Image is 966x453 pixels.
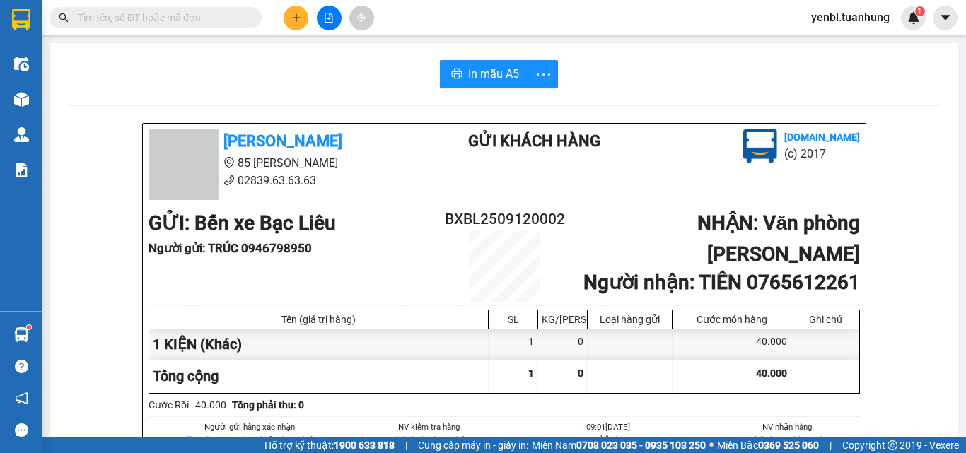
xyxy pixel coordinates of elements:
div: Cước Rồi : 40.000 [149,397,226,413]
div: KG/[PERSON_NAME] [542,314,583,325]
span: 1 [528,367,534,379]
span: phone [81,52,93,63]
img: icon-new-feature [907,11,920,24]
i: (Kí và ghi rõ họ tên) [393,435,464,445]
strong: 1900 633 818 [334,440,395,451]
div: Tên (giá trị hàng) [153,314,484,325]
b: GỬI : Bến xe Bạc Liêu [6,88,194,112]
b: Người nhận : TIÊN 0765612261 [583,271,860,294]
li: NV kiểm tra hàng [356,420,502,433]
span: 0 [578,367,583,379]
span: copyright [888,440,897,450]
div: 1 KIỆN (Khác) [149,329,489,360]
b: GỬI : Bến xe Bạc Liêu [149,211,336,235]
strong: 0369 525 060 [758,440,819,451]
span: file-add [324,13,334,23]
span: environment [81,34,93,45]
b: [DOMAIN_NAME] [784,131,860,143]
li: (c) 2017 [784,145,860,163]
button: plus [284,6,308,30]
span: ⚪️ [709,442,714,448]
img: warehouse-icon [14,127,29,142]
b: [PERSON_NAME] [223,132,342,150]
sup: 1 [27,325,31,329]
span: Hỗ trợ kỹ thuật: [264,437,395,453]
span: Miền Bắc [717,437,819,453]
li: 85 [PERSON_NAME] [6,31,269,49]
li: 09:01[DATE] [535,420,681,433]
span: caret-down [939,11,952,24]
button: more [530,60,558,88]
span: yenbl.tuanhung [800,8,901,26]
div: Ghi chú [795,314,856,325]
span: aim [356,13,366,23]
span: question-circle [15,360,28,373]
span: printer [451,68,462,81]
span: | [830,437,832,453]
span: notification [15,392,28,405]
li: NV nhận hàng [715,420,861,433]
img: solution-icon [14,163,29,177]
input: Tìm tên, số ĐT hoặc mã đơn [78,10,245,25]
span: Miền Nam [532,437,706,453]
img: warehouse-icon [14,327,29,342]
div: Cước món hàng [676,314,787,325]
span: In mẫu A5 [468,65,519,83]
span: message [15,423,28,437]
b: Gửi khách hàng [468,132,600,150]
span: environment [223,157,235,168]
li: 02839.63.63.63 [6,49,269,66]
b: [PERSON_NAME] [81,9,200,27]
button: printerIn mẫu A5 [440,60,530,88]
span: 40.000 [756,367,787,379]
li: NV nhận hàng [535,433,681,446]
img: logo.jpg [6,6,77,77]
strong: 0708 023 035 - 0935 103 250 [576,440,706,451]
button: aim [349,6,374,30]
div: 0 [538,329,588,360]
b: Tổng phải thu: 0 [232,399,304,411]
span: more [530,66,557,83]
li: 02839.63.63.63 [149,172,412,189]
span: | [405,437,407,453]
li: 85 [PERSON_NAME] [149,154,412,172]
button: caret-down [933,6,958,30]
span: phone [223,175,235,186]
h2: BXBL2509120002 [445,208,564,231]
img: warehouse-icon [14,92,29,107]
img: logo.jpg [743,129,777,163]
img: warehouse-icon [14,57,29,71]
b: NHẬN : Văn phòng [PERSON_NAME] [697,211,860,266]
img: logo-vxr [12,9,30,30]
div: Loại hàng gửi [591,314,668,325]
span: Cung cấp máy in - giấy in: [418,437,528,453]
span: 1 [917,6,922,16]
div: 40.000 [673,329,791,360]
span: Tổng cộng [153,367,219,384]
li: Người gửi hàng xác nhận [177,420,322,433]
button: file-add [317,6,342,30]
i: (Kí và ghi rõ họ tên) [752,435,822,445]
sup: 1 [915,6,925,16]
div: 1 [489,329,538,360]
span: plus [291,13,301,23]
b: Người gửi : TRÚC 0946798950 [149,241,312,255]
span: search [59,13,69,23]
div: SL [492,314,534,325]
